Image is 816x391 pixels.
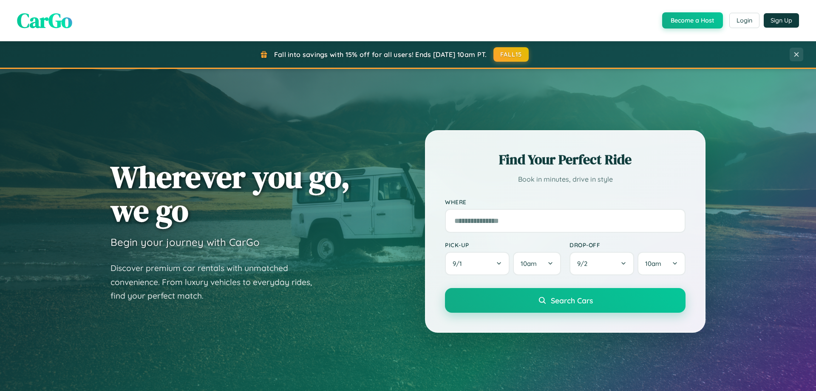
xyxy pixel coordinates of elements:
[110,261,323,303] p: Discover premium car rentals with unmatched convenience. From luxury vehicles to everyday rides, ...
[445,173,686,186] p: Book in minutes, drive in style
[637,252,686,275] button: 10am
[110,236,260,248] h3: Begin your journey with CarGo
[577,260,592,268] span: 9 / 2
[445,198,686,205] label: Where
[569,252,634,275] button: 9/2
[445,252,510,275] button: 9/1
[645,260,661,268] span: 10am
[445,150,686,169] h2: Find Your Perfect Ride
[569,241,686,248] label: Drop-off
[17,6,72,34] span: CarGo
[662,12,723,29] button: Become a Host
[493,47,529,62] button: FALL15
[764,13,799,28] button: Sign Up
[513,252,561,275] button: 10am
[445,241,561,248] label: Pick-up
[110,160,350,227] h1: Wherever you go, we go
[453,260,466,268] span: 9 / 1
[729,13,759,28] button: Login
[521,260,537,268] span: 10am
[445,288,686,313] button: Search Cars
[551,296,593,305] span: Search Cars
[274,50,487,59] span: Fall into savings with 15% off for all users! Ends [DATE] 10am PT.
